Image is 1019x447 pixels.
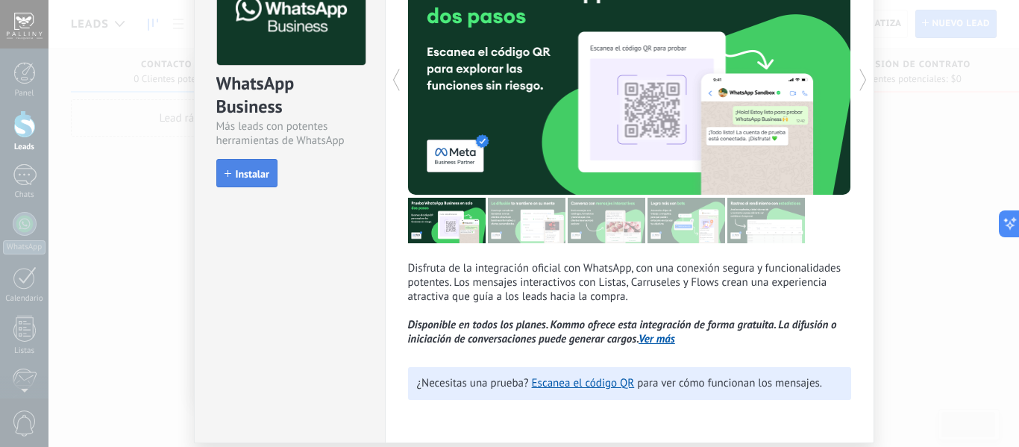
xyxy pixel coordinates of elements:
[532,376,635,390] a: Escanea el código QR
[408,198,486,243] img: tour_image_7a4924cebc22ed9e3259523e50fe4fd6.png
[488,198,565,243] img: tour_image_cc27419dad425b0ae96c2716632553fa.png
[639,332,675,346] a: Ver más
[637,376,822,390] span: para ver cómo funcionan los mensajes.
[648,198,725,243] img: tour_image_62c9952fc9cf984da8d1d2aa2c453724.png
[408,318,837,346] i: Disponible en todos los planes. Kommo ofrece esta integración de forma gratuita. La difusión o in...
[236,169,269,179] span: Instalar
[216,119,363,148] div: Más leads con potentes herramientas de WhatsApp
[727,198,805,243] img: tour_image_cc377002d0016b7ebaeb4dbe65cb2175.png
[216,72,363,119] div: WhatsApp Business
[417,376,529,390] span: ¿Necesitas una prueba?
[408,261,851,346] p: Disfruta de la integración oficial con WhatsApp, con una conexión segura y funcionalidades potent...
[216,159,278,187] button: Instalar
[568,198,645,243] img: tour_image_1009fe39f4f058b759f0df5a2b7f6f06.png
